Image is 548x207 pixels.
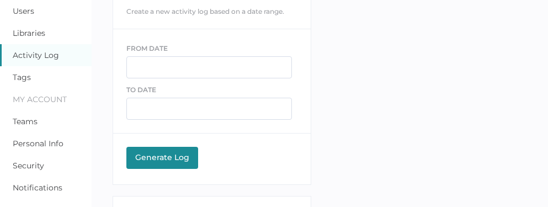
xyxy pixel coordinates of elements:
a: Tags [13,72,31,82]
a: Personal Info [13,139,63,148]
a: Teams [13,116,38,126]
a: Security [13,161,44,171]
a: Users [13,6,34,16]
span: TO DATE [126,86,156,94]
a: Libraries [13,28,45,38]
span: FROM DATE [126,44,168,52]
a: Notifications [13,183,62,193]
div: Create a new activity log based on a date range. [126,7,298,15]
button: Generate Log [126,147,198,169]
a: Activity Log [13,50,59,60]
div: Generate Log [132,152,193,162]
